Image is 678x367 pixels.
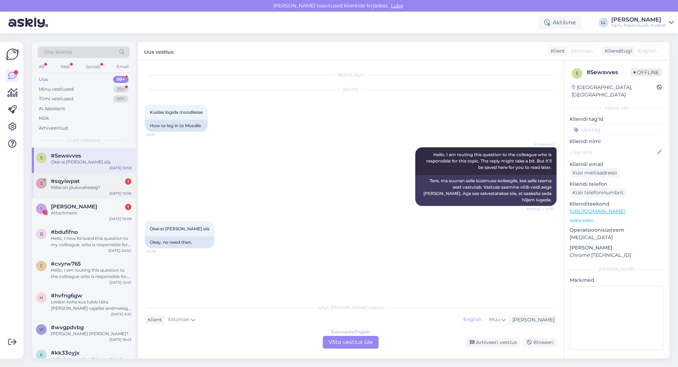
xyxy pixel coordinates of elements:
p: [PERSON_NAME] [570,244,664,251]
span: Nähtud ✓ 10:57 [527,206,554,212]
div: Klient [145,316,162,324]
span: I [41,206,42,211]
span: #hvfng6gw [51,292,82,299]
div: Tartu Rakenduslik Kolledž [611,23,666,28]
div: Socials [84,62,102,71]
img: Askly Logo [6,48,19,61]
div: Kõik [39,115,49,122]
div: Arhiveeritud [39,125,68,132]
div: Valige [PERSON_NAME] vastake [145,304,557,311]
div: Vestlus algas [145,72,557,78]
span: Uued vestlused [67,137,100,143]
div: Tere, ma suunan selle küsimuse kolleegile, kes selle teema eest vastutab. Vastuse saamine võib ve... [415,175,557,206]
div: Email [115,62,130,71]
span: #kk33oyjx [51,350,79,356]
div: Hello, I am routing this question to the colleague who is responsible for this topic. The reply m... [51,267,131,280]
div: LL [599,18,608,28]
div: English [460,314,485,325]
p: Operatsioonisüsteem [570,226,664,234]
p: Chrome [TECHNICAL_ID] [570,251,664,259]
div: [DATE] 16:43 [109,337,131,342]
div: AI Assistent [39,105,65,112]
div: Web [59,62,71,71]
input: Lisa tag [570,124,664,135]
div: # 5ewsvves [587,68,631,77]
span: Estonian [571,47,593,55]
div: Hello, I now forward this question to my colleague, who is responsible for this. The reply will b... [51,235,131,248]
div: [DATE] 10:58 [109,165,131,171]
div: Kliendi info [570,105,664,111]
span: #sqyiwpat [51,178,79,184]
div: All [37,62,46,71]
div: [PERSON_NAME] [510,316,554,324]
div: Attachment [51,210,131,216]
span: #cvyrw765 [51,261,81,267]
div: 99+ [113,95,129,102]
div: 1 [125,204,131,210]
span: #bdufifno [51,229,78,235]
span: English [638,47,656,55]
label: Uus vestlus [144,46,173,56]
span: b [40,231,43,237]
span: 10:58 [147,249,173,254]
div: Küsi telefoninumbrit [570,188,626,197]
span: #5ewsvves [51,153,81,159]
div: How to log in to Moodle [145,120,208,132]
div: Arhiveeri vestlus [465,338,520,347]
span: AI Assistent [528,142,554,147]
span: Hello, I am routing this question to the colleague who is responsible for this topic. The reply m... [426,152,553,170]
div: Leidsin koha kus tuleb täita [PERSON_NAME] vajalike andmetega, et saaks siseveebiga liituda [51,299,131,312]
span: k [40,352,43,357]
div: [DATE] 12:45 [109,280,131,285]
span: Luba [389,2,405,9]
span: 10:57 [147,132,173,137]
div: 99+ [113,86,129,93]
div: Uus [39,76,48,83]
span: Ismail Mirzojev [51,203,97,210]
div: Aktiivne [539,16,582,29]
div: 99+ [113,76,129,83]
span: Estonian [168,316,190,324]
div: 1 [125,178,131,185]
div: [DATE] 10:56 [109,191,131,196]
div: [PERSON_NAME] [PERSON_NAME]? [51,331,131,337]
div: [PERSON_NAME] [611,17,666,23]
input: Lisa nimi [570,148,656,156]
div: [PERSON_NAME] [570,266,664,272]
div: Okei ei [PERSON_NAME] siis [51,159,131,165]
p: Vaata edasi ... [570,217,664,224]
div: Okay, no need then. [145,236,214,248]
div: Estonian to English [331,329,370,335]
p: Klienditeekond [570,200,664,208]
div: [DATE] 10:09 [109,216,131,221]
div: Küsi meiliaadressi [570,168,620,178]
p: Kliendi tag'id [570,116,664,123]
span: Otsi kliente [44,48,72,56]
div: Blokeeri [523,338,557,347]
div: [DATE] [145,87,557,93]
p: [MEDICAL_DATA] [570,234,664,241]
div: [DATE] 20:02 [108,248,131,253]
span: Okei ei [PERSON_NAME] siis [150,226,209,231]
span: 5 [576,71,578,76]
div: [DATE] 9:35 [111,312,131,317]
span: 5 [40,155,43,160]
p: Kliendi nimi [570,138,664,145]
span: Kuidas logida moodlesse [150,109,203,115]
div: [GEOGRAPHIC_DATA], [GEOGRAPHIC_DATA] [572,84,657,99]
p: Kliendi email [570,161,664,168]
span: c [40,263,43,268]
span: w [39,327,44,332]
div: Millal on jõuluvaheaeg? [51,184,131,191]
div: Klient [548,47,565,55]
span: Offline [631,69,662,76]
p: Kliendi telefon [570,180,664,188]
p: Märkmed [570,277,664,284]
a: [PERSON_NAME]Tartu Rakenduslik Kolledž [611,17,674,28]
span: #wvgpdvbg [51,324,84,331]
div: Võta vestlus üle [323,336,379,349]
span: h [40,295,43,300]
div: Tiimi vestlused [39,95,73,102]
div: Minu vestlused [39,86,74,93]
span: s [40,180,43,186]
